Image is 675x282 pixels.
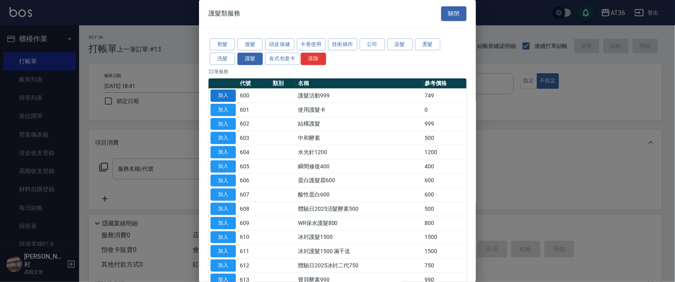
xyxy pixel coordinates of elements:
[210,38,235,51] button: 剪髮
[423,216,466,230] td: 800
[441,6,466,21] button: 關閉
[238,244,271,259] td: 611
[296,103,423,117] td: 使用護髮卡
[238,202,271,216] td: 608
[328,38,357,51] button: 技術操作
[423,117,466,131] td: 999
[238,78,271,89] th: 代號
[238,89,271,103] td: 600
[296,89,423,103] td: 護髮活動999
[415,38,440,51] button: 燙髮
[423,202,466,216] td: 500
[296,216,423,230] td: WR保水護髮800
[265,38,294,51] button: 頭皮保健
[238,159,271,173] td: 605
[297,38,326,51] button: 卡卷使用
[296,173,423,188] td: 蛋白護髮霜600
[296,244,423,259] td: 冰封護髮1500 滿千送
[210,203,236,215] button: 加入
[238,145,271,160] td: 604
[238,259,271,273] td: 612
[360,38,385,51] button: 公司
[423,230,466,244] td: 1500
[301,53,326,65] button: 清除
[238,131,271,145] td: 603
[238,216,271,230] td: 609
[209,10,240,17] span: 護髮類服務
[296,145,423,160] td: 水光針1200
[296,159,423,173] td: 瞬間修復400
[210,189,236,201] button: 加入
[238,188,271,202] td: 607
[237,53,263,65] button: 護髮
[296,259,423,273] td: 體驗日2025冰封二代750
[210,231,236,244] button: 加入
[296,188,423,202] td: 酸性蛋白600
[423,188,466,202] td: 600
[238,173,271,188] td: 606
[210,245,236,257] button: 加入
[387,38,413,51] button: 染髮
[423,103,466,117] td: 0
[210,104,236,116] button: 加入
[238,230,271,244] td: 610
[423,159,466,173] td: 400
[296,230,423,244] td: 冰封護髮1500
[210,259,236,272] button: 加入
[296,117,423,131] td: 結構護髮
[238,117,271,131] td: 602
[296,202,423,216] td: 體驗日2025活髮酵素500
[210,160,236,173] button: 加入
[423,244,466,259] td: 1500
[210,217,236,229] button: 加入
[423,78,466,89] th: 參考價格
[265,53,300,65] button: 各式包套卡
[210,132,236,144] button: 加入
[210,53,235,65] button: 洗髮
[296,131,423,145] td: 中和酵素
[238,103,271,117] td: 601
[423,89,466,103] td: 749
[209,68,466,75] p: 22 筆服務
[210,90,236,102] button: 加入
[423,145,466,160] td: 1200
[271,78,296,89] th: 類別
[237,38,263,51] button: 接髮
[210,118,236,130] button: 加入
[296,78,423,89] th: 名稱
[423,259,466,273] td: 750
[210,175,236,187] button: 加入
[423,131,466,145] td: 500
[210,146,236,158] button: 加入
[423,173,466,188] td: 600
